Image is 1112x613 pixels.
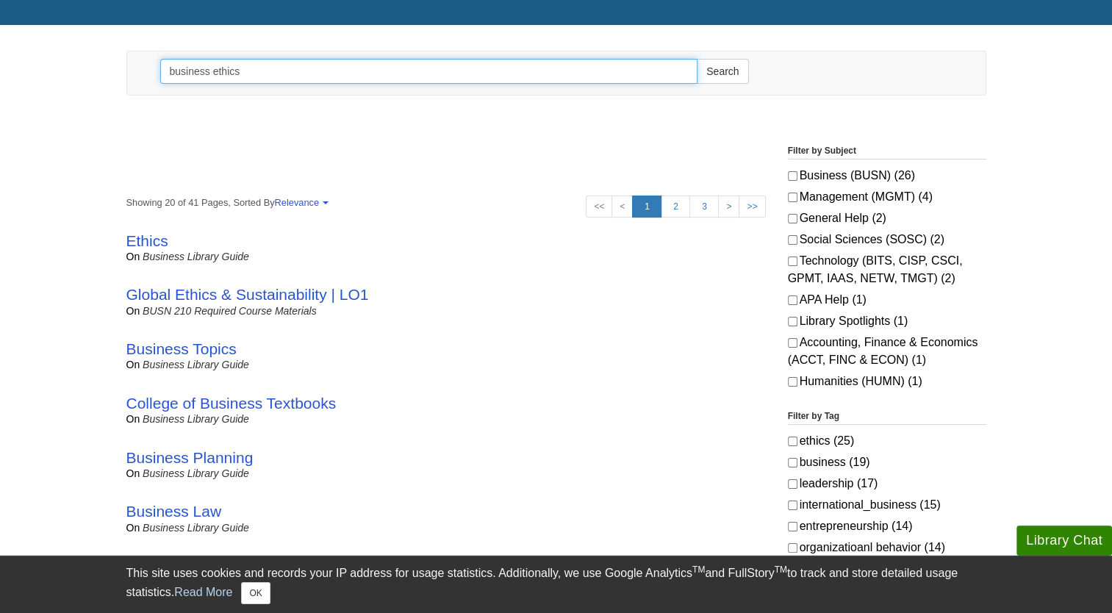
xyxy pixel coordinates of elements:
a: Business Library Guide [143,251,249,262]
a: BUSN 210 Required Course Materials [143,305,317,317]
input: business (19) [788,458,797,467]
sup: TM [692,564,705,575]
input: General Help (2) [788,214,797,223]
label: Humanities (HUMN) (1) [788,373,986,390]
label: ethics (25) [788,432,986,450]
div: This site uses cookies and records your IP address for usage statistics. Additionally, we use Goo... [126,564,986,604]
a: Business Topics [126,340,237,357]
a: 1 [632,196,661,218]
a: Business Law [126,503,222,520]
label: business (19) [788,454,986,471]
label: entrepreneurship (14) [788,517,986,535]
input: APA Help (1) [788,295,797,305]
input: Management (MGMT) (4) [788,193,797,202]
a: << [586,196,612,218]
a: College of Business Textbooks [126,395,337,412]
a: < [611,196,633,218]
input: leadership (17) [788,479,797,489]
strong: Showing 20 of 41 Pages, Sorted By [126,196,766,209]
a: Business Library Guide [143,359,249,370]
label: Accounting, Finance & Economics (ACCT, FINC & ECON) (1) [788,334,986,369]
label: international_business (15) [788,496,986,514]
label: Business (BUSN) (26) [788,167,986,184]
span: on [126,251,140,262]
input: Technology (BITS, CISP, CSCI, GPMT, IAAS, NETW, TMGT) (2) [788,257,797,266]
label: leadership (17) [788,475,986,492]
label: General Help (2) [788,209,986,227]
label: APA Help (1) [788,291,986,309]
button: Close [241,582,270,604]
span: on [126,467,140,479]
button: Search [697,59,748,84]
span: on [126,305,140,317]
ul: Search Pagination [586,196,765,218]
label: organizatioanl behavior (14) [788,539,986,556]
legend: Filter by Subject [788,144,986,159]
input: entrepreneurship (14) [788,522,797,531]
input: Enter Search Words [160,59,698,84]
label: Library Spotlights (1) [788,312,986,330]
input: Accounting, Finance & Economics (ACCT, FINC & ECON) (1) [788,338,797,348]
span: on [126,413,140,425]
a: Business Library Guide [143,413,249,425]
a: > [718,196,739,218]
label: Technology (BITS, CISP, CSCI, GPMT, IAAS, NETW, TMGT) (2) [788,252,986,287]
span: on [126,359,140,370]
input: international_business (15) [788,501,797,510]
label: Social Sciences (SOSC) (2) [788,231,986,248]
input: organizatioanl behavior (14) [788,543,797,553]
a: Global Ethics & Sustainability | LO1 [126,286,369,303]
input: Library Spotlights (1) [788,317,797,326]
a: 2 [661,196,690,218]
a: Relevance [275,197,326,208]
a: Read More [174,586,232,598]
input: Humanities (HUMN) (1) [788,377,797,387]
input: Business (BUSN) (26) [788,171,797,181]
span: on [126,522,140,534]
input: ethics (25) [788,437,797,446]
a: >> [739,196,765,218]
a: Business Library Guide [143,467,249,479]
sup: TM [775,564,787,575]
a: Business Library Guide [143,522,249,534]
a: Ethics [126,232,168,249]
label: Management (MGMT) (4) [788,188,986,206]
button: Library Chat [1016,526,1112,556]
a: 3 [689,196,719,218]
legend: Filter by Tag [788,409,986,425]
a: Business Planning [126,449,254,466]
input: Social Sciences (SOSC) (2) [788,235,797,245]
